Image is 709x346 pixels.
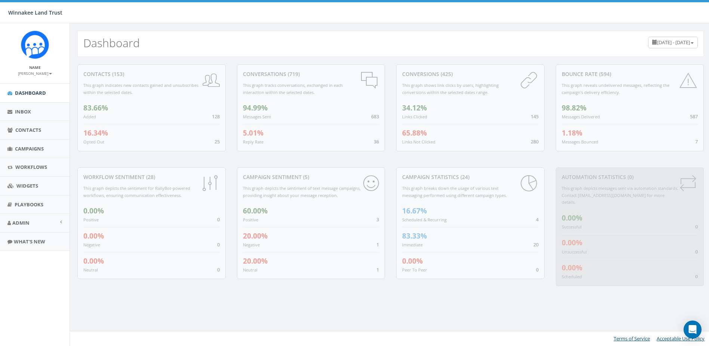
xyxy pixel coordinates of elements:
span: 3 [376,216,379,223]
div: contacts [83,70,220,78]
div: Campaign Statistics [402,173,539,181]
span: 0 [695,273,698,280]
small: Scheduled [562,274,582,279]
span: 683 [371,113,379,120]
span: 0.00% [402,256,423,266]
span: 0 [217,266,220,273]
span: 4 [536,216,539,223]
a: Terms of Service [614,335,650,342]
small: [PERSON_NAME] [18,71,52,76]
small: This graph breaks down the usage of various text messaging performed using different campaign types. [402,185,507,198]
span: Winnakee Land Trust [8,9,62,16]
small: Neutral [243,267,258,273]
span: (153) [111,70,124,78]
span: 1 [376,241,379,248]
span: 20 [533,241,539,248]
span: 0 [695,223,698,230]
span: 0 [217,216,220,223]
small: Positive [83,217,99,222]
small: Messages Sent [243,114,271,119]
small: Added [83,114,96,119]
small: Negative [83,242,100,248]
small: Name [29,65,41,70]
span: 7 [695,138,698,145]
span: 36 [374,138,379,145]
span: 5.01% [243,128,263,138]
small: This graph reveals undelivered messages, reflecting the campaign's delivery efficiency. [562,82,669,95]
small: Scheduled & Recurring [402,217,447,222]
div: Bounce Rate [562,70,698,78]
span: (0) [626,173,634,180]
small: Links Not Clicked [402,139,435,145]
span: 0 [695,248,698,255]
small: Messages Delivered [562,114,600,119]
span: (24) [459,173,469,180]
small: Reply Rate [243,139,263,145]
small: This graph shows link clicks by users, highlighting conversions within the selected dates range. [402,82,499,95]
span: 280 [531,138,539,145]
span: (719) [286,70,300,78]
div: Workflow Sentiment [83,173,220,181]
small: Links Clicked [402,114,427,119]
small: Peer To Peer [402,267,427,273]
h2: Dashboard [83,37,140,49]
small: Successful [562,224,582,230]
small: Immediate [402,242,423,248]
span: 0.00% [562,213,582,223]
span: 25 [215,138,220,145]
a: [PERSON_NAME] [18,70,52,76]
span: 145 [531,113,539,120]
span: Inbox [15,108,31,115]
div: conversations [243,70,379,78]
div: Campaign Sentiment [243,173,379,181]
span: 587 [690,113,698,120]
span: 94.99% [243,103,268,113]
span: Campaigns [15,145,44,152]
small: This graph depicts messages sent via automation standards. Contact [EMAIL_ADDRESS][DOMAIN_NAME] f... [562,185,678,205]
div: conversions [402,70,539,78]
small: Opted Out [83,139,104,145]
span: 128 [212,113,220,120]
span: (594) [598,70,611,78]
span: What's New [14,238,45,245]
span: 83.66% [83,103,108,113]
span: 34.12% [402,103,427,113]
span: 0.00% [83,231,104,241]
span: 60.00% [243,206,268,216]
span: 98.82% [562,103,586,113]
small: Unsuccessful [562,249,587,255]
div: Open Intercom Messenger [684,321,702,339]
span: (28) [145,173,155,180]
span: 83.33% [402,231,427,241]
small: Neutral [83,267,98,273]
span: Dashboard [15,89,46,96]
span: (5) [302,173,309,180]
span: Contacts [15,127,41,133]
span: 20.00% [243,256,268,266]
span: 0.00% [562,263,582,273]
small: This graph depicts the sentiment of text message campaigns, providing insight about your message ... [243,185,361,198]
span: 20.00% [243,231,268,241]
small: This graph indicates new contacts gained and unsubscribes within the selected dates. [83,82,198,95]
small: This graph tracks conversations, exchanged in each interaction within the selected dates. [243,82,343,95]
span: 0 [536,266,539,273]
div: Automation Statistics [562,173,698,181]
span: 65.88% [402,128,427,138]
span: Admin [12,219,30,226]
span: 16.67% [402,206,427,216]
span: Widgets [16,182,38,189]
span: (425) [439,70,453,78]
span: 0.00% [83,206,104,216]
small: Negative [243,242,260,248]
span: Playbooks [15,201,43,208]
span: [DATE] - [DATE] [657,39,690,46]
small: Positive [243,217,258,222]
img: Rally_Corp_Icon.png [21,31,49,59]
small: This graph depicts the sentiment for RallyBot-powered workflows, ensuring communication effective... [83,185,190,198]
span: 1.18% [562,128,582,138]
small: Messages Bounced [562,139,598,145]
span: Workflows [15,164,47,170]
span: 16.34% [83,128,108,138]
span: 0.00% [562,238,582,248]
a: Acceptable Use Policy [657,335,705,342]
